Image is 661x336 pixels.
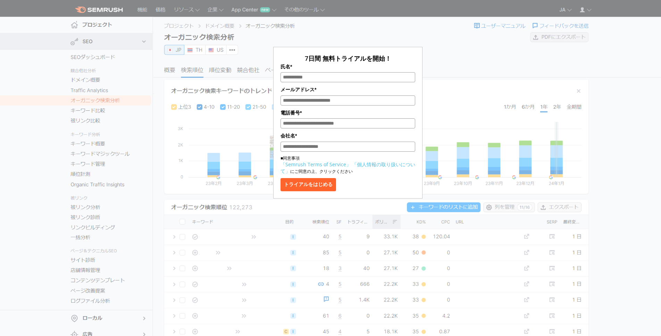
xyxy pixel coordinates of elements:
label: メールアドレス* [281,86,415,93]
label: 電話番号* [281,109,415,117]
span: 7日間 無料トライアルを開始！ [305,54,391,62]
a: 「個人情報の取り扱いについて」 [281,161,415,174]
p: ■同意事項 にご同意の上、クリックください [281,155,415,175]
button: トライアルをはじめる [281,178,336,191]
a: 「Semrush Terms of Service」 [281,161,351,168]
